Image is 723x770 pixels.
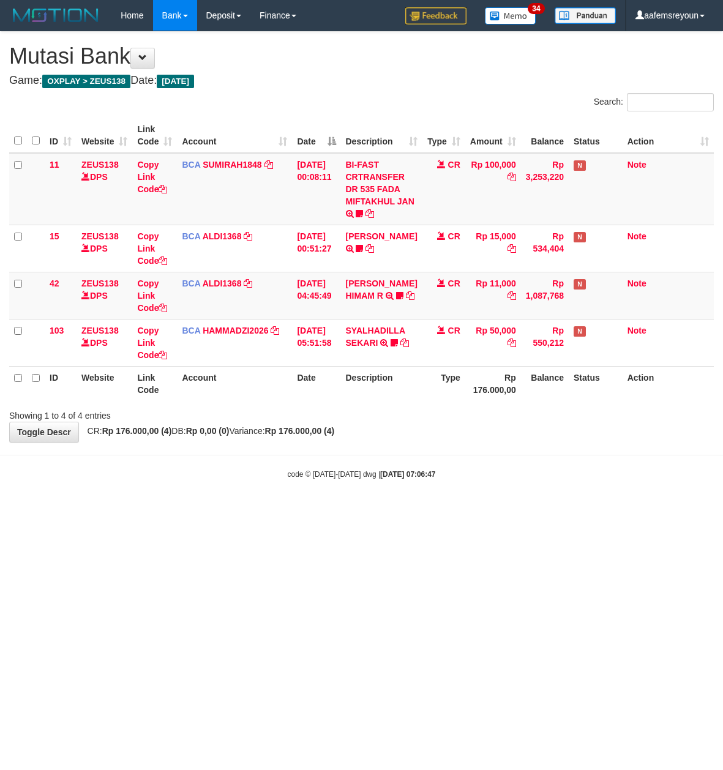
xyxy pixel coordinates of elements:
a: Copy Link Code [137,160,167,194]
img: Feedback.jpg [405,7,466,24]
span: 42 [50,278,59,288]
a: SUMIRAH1848 [203,160,261,170]
span: BCA [182,231,200,241]
td: Rp 1,087,768 [521,272,569,319]
strong: [DATE] 07:06:47 [380,470,435,479]
a: Copy Link Code [137,326,167,360]
th: Amount: activate to sort column ascending [465,118,521,153]
th: Action [623,366,714,401]
a: ZEUS138 [81,326,119,335]
span: CR [448,160,460,170]
td: [DATE] 05:51:58 [292,319,340,366]
span: Has Note [574,160,586,171]
small: code © [DATE]-[DATE] dwg | [288,470,436,479]
td: Rp 50,000 [465,319,521,366]
a: Copy Link Code [137,278,167,313]
span: Has Note [574,326,586,337]
td: DPS [77,319,132,366]
span: OXPLAY > ZEUS138 [42,75,130,88]
span: 103 [50,326,64,335]
th: Link Code: activate to sort column ascending [132,118,177,153]
span: Has Note [574,232,586,242]
td: Rp 3,253,220 [521,153,569,225]
label: Search: [594,93,714,111]
td: DPS [77,225,132,272]
th: Rp 176.000,00 [465,366,521,401]
a: Copy Rp 100,000 to clipboard [508,172,516,182]
th: Date [292,366,340,401]
td: DPS [77,272,132,319]
span: BCA [182,278,200,288]
a: Copy BI-FAST CRTRANSFER DR 535 FADA MIFTAKHUL JAN to clipboard [365,209,374,219]
th: Balance [521,118,569,153]
th: Status [569,118,623,153]
th: Balance [521,366,569,401]
input: Search: [627,93,714,111]
a: Copy INDAH YULITASARI to clipboard [365,244,374,253]
div: Showing 1 to 4 of 4 entries [9,405,292,422]
a: Copy SYALHADILLA SEKARI to clipboard [400,338,409,348]
td: DPS [77,153,132,225]
th: Website [77,366,132,401]
a: SYALHADILLA SEKARI [346,326,405,348]
span: CR: DB: Variance: [81,426,335,436]
th: Website: activate to sort column ascending [77,118,132,153]
strong: Rp 176.000,00 (4) [265,426,335,436]
a: Note [627,160,646,170]
td: [DATE] 04:45:49 [292,272,340,319]
a: Toggle Descr [9,422,79,443]
a: Note [627,278,646,288]
span: BCA [182,326,200,335]
a: Copy Rp 50,000 to clipboard [508,338,516,348]
span: CR [448,278,460,288]
span: 15 [50,231,59,241]
a: Note [627,326,646,335]
td: BI-FAST CRTRANSFER DR 535 FADA MIFTAKHUL JAN [341,153,422,225]
a: ZEUS138 [81,278,119,288]
span: 11 [50,160,59,170]
a: Copy ALDI1368 to clipboard [244,278,252,288]
span: CR [448,326,460,335]
a: Copy Rp 11,000 to clipboard [508,291,516,301]
a: Copy HAMMADZI2026 to clipboard [271,326,279,335]
td: Rp 15,000 [465,225,521,272]
th: Link Code [132,366,177,401]
span: BCA [182,160,200,170]
a: ALDI1368 [203,278,242,288]
th: Account: activate to sort column ascending [177,118,292,153]
a: Copy ALVA HIMAM R to clipboard [406,291,414,301]
td: Rp 534,404 [521,225,569,272]
th: Account [177,366,292,401]
th: ID [45,366,77,401]
img: Button%20Memo.svg [485,7,536,24]
th: Status [569,366,623,401]
a: Note [627,231,646,241]
a: ZEUS138 [81,231,119,241]
a: HAMMADZI2026 [203,326,268,335]
a: [PERSON_NAME] HIMAM R [346,278,418,301]
td: [DATE] 00:08:11 [292,153,340,225]
h4: Game: Date: [9,75,714,87]
span: CR [448,231,460,241]
a: ZEUS138 [81,160,119,170]
img: panduan.png [555,7,616,24]
a: ALDI1368 [203,231,242,241]
td: [DATE] 00:51:27 [292,225,340,272]
th: Action: activate to sort column ascending [623,118,714,153]
a: Copy Link Code [137,231,167,266]
span: Has Note [574,279,586,290]
a: Copy SUMIRAH1848 to clipboard [264,160,273,170]
a: Copy ALDI1368 to clipboard [244,231,252,241]
strong: Rp 0,00 (0) [186,426,230,436]
th: Description: activate to sort column ascending [341,118,422,153]
a: Copy Rp 15,000 to clipboard [508,244,516,253]
strong: Rp 176.000,00 (4) [102,426,172,436]
th: Description [341,366,422,401]
span: 34 [528,3,544,14]
th: Type [422,366,465,401]
td: Rp 550,212 [521,319,569,366]
th: Type: activate to sort column ascending [422,118,465,153]
h1: Mutasi Bank [9,44,714,69]
td: Rp 100,000 [465,153,521,225]
span: [DATE] [157,75,194,88]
